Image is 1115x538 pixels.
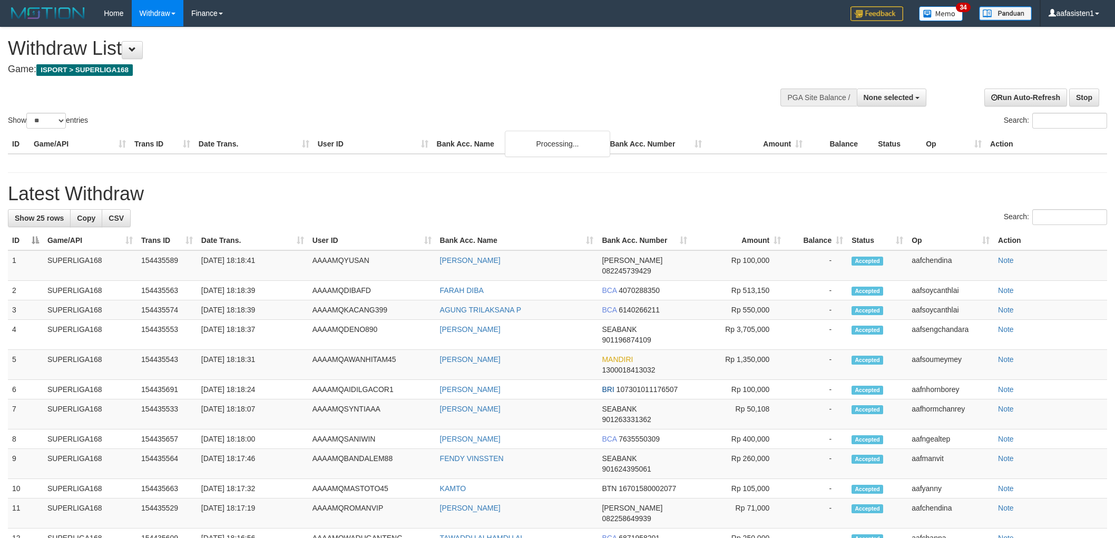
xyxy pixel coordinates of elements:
span: Copy 901624395061 to clipboard [602,465,651,473]
span: BTN [602,484,617,493]
td: [DATE] 18:18:07 [197,399,308,429]
td: AAAAMQDENO890 [308,320,436,350]
span: BCA [602,435,617,443]
span: Accepted [852,306,883,315]
td: aafsoycanthlai [907,281,994,300]
td: 11 [8,498,43,529]
td: [DATE] 18:17:32 [197,479,308,498]
td: [DATE] 18:18:39 [197,281,308,300]
a: Note [998,435,1014,443]
td: - [785,380,847,399]
td: aafchendina [907,498,994,529]
td: SUPERLIGA168 [43,498,137,529]
a: KAMTO [440,484,466,493]
a: Note [998,286,1014,295]
th: Game/API: activate to sort column ascending [43,231,137,250]
span: Accepted [852,326,883,335]
span: Accepted [852,257,883,266]
td: Rp 513,150 [691,281,785,300]
td: aafyanny [907,479,994,498]
a: Note [998,504,1014,512]
td: aafsoycanthlai [907,300,994,320]
td: SUPERLIGA168 [43,300,137,320]
label: Show entries [8,113,88,129]
span: SEABANK [602,325,637,334]
td: [DATE] 18:18:24 [197,380,308,399]
a: FARAH DIBA [440,286,484,295]
span: Copy 1300018413032 to clipboard [602,366,655,374]
td: AAAAMQYUSAN [308,250,436,281]
td: 154435543 [137,350,197,380]
td: 8 [8,429,43,449]
td: Rp 3,705,000 [691,320,785,350]
td: Rp 100,000 [691,380,785,399]
td: 154435589 [137,250,197,281]
td: SUPERLIGA168 [43,320,137,350]
span: None selected [864,93,914,102]
td: - [785,350,847,380]
img: Feedback.jpg [850,6,903,21]
td: Rp 71,000 [691,498,785,529]
th: Bank Acc. Number [605,134,706,154]
td: - [785,498,847,529]
a: Note [998,454,1014,463]
span: Accepted [852,504,883,513]
td: 154435563 [137,281,197,300]
a: Note [998,385,1014,394]
span: SEABANK [602,454,637,463]
th: Status [874,134,922,154]
span: Copy 7635550309 to clipboard [619,435,660,443]
td: AAAAMQKACANG399 [308,300,436,320]
th: Action [986,134,1107,154]
td: SUPERLIGA168 [43,399,137,429]
td: AAAAMQAWANHITAM45 [308,350,436,380]
span: SEABANK [602,405,637,413]
td: AAAAMQMASTOTO45 [308,479,436,498]
th: Trans ID: activate to sort column ascending [137,231,197,250]
td: aafsoumeymey [907,350,994,380]
th: Date Trans.: activate to sort column ascending [197,231,308,250]
td: 3 [8,300,43,320]
span: CSV [109,214,124,222]
span: Accepted [852,386,883,395]
span: Show 25 rows [15,214,64,222]
span: BCA [602,286,617,295]
td: [DATE] 18:17:46 [197,449,308,479]
td: AAAAMQBANDALEM88 [308,449,436,479]
th: ID: activate to sort column descending [8,231,43,250]
a: Note [998,484,1014,493]
a: [PERSON_NAME] [440,435,501,443]
td: SUPERLIGA168 [43,380,137,399]
td: 9 [8,449,43,479]
td: 5 [8,350,43,380]
a: [PERSON_NAME] [440,325,501,334]
a: Note [998,256,1014,265]
h1: Latest Withdraw [8,183,1107,204]
td: [DATE] 18:18:41 [197,250,308,281]
td: 7 [8,399,43,429]
td: Rp 550,000 [691,300,785,320]
span: Copy 107301011176507 to clipboard [617,385,678,394]
td: SUPERLIGA168 [43,429,137,449]
span: Accepted [852,485,883,494]
td: 154435529 [137,498,197,529]
td: aafhormchanrey [907,399,994,429]
td: [DATE] 18:18:31 [197,350,308,380]
td: AAAAMQSANIWIN [308,429,436,449]
a: FENDY VINSSTEN [440,454,504,463]
th: Op: activate to sort column ascending [907,231,994,250]
span: Copy [77,214,95,222]
td: 154435574 [137,300,197,320]
input: Search: [1032,113,1107,129]
td: - [785,399,847,429]
select: Showentries [26,113,66,129]
img: Button%20Memo.svg [919,6,963,21]
td: SUPERLIGA168 [43,449,137,479]
td: aafngealtep [907,429,994,449]
th: ID [8,134,30,154]
span: Copy 4070288350 to clipboard [619,286,660,295]
span: Copy 082245739429 to clipboard [602,267,651,275]
label: Search: [1004,209,1107,225]
td: Rp 105,000 [691,479,785,498]
td: [DATE] 18:18:37 [197,320,308,350]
